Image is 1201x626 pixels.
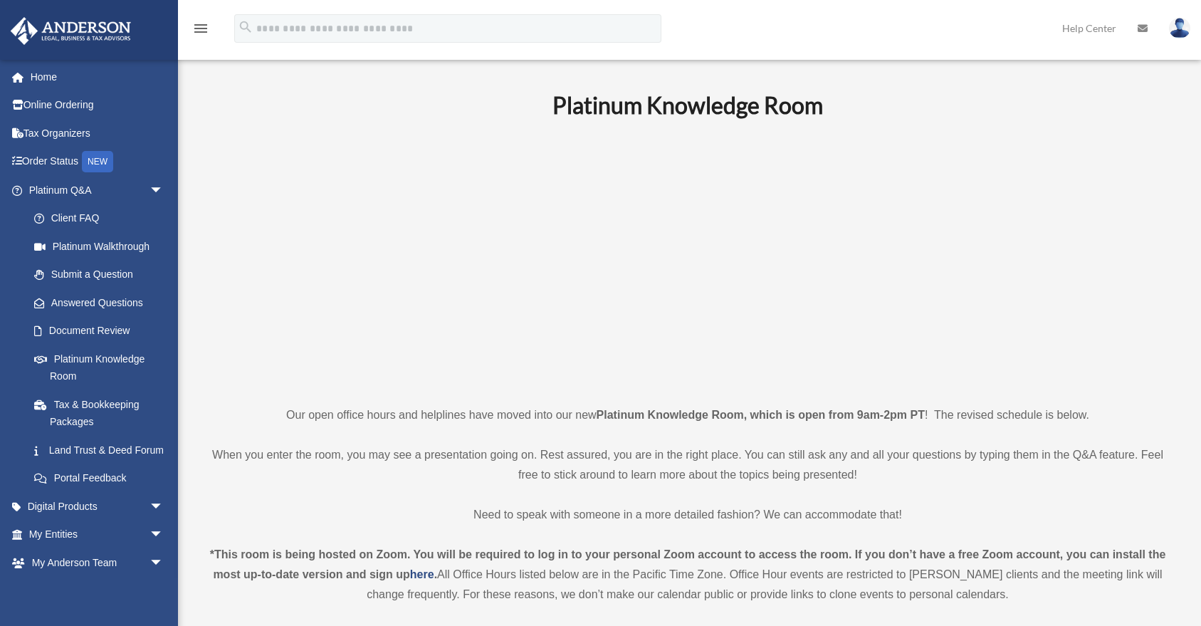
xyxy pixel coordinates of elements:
[10,521,185,549] a: My Entitiesarrow_drop_down
[20,436,185,464] a: Land Trust & Deed Forum
[20,345,178,390] a: Platinum Knowledge Room
[1169,18,1190,38] img: User Pic
[150,521,178,550] span: arrow_drop_down
[552,91,823,119] b: Platinum Knowledge Room
[192,20,209,37] i: menu
[10,91,185,120] a: Online Ordering
[20,464,185,493] a: Portal Feedback
[10,119,185,147] a: Tax Organizers
[150,577,178,606] span: arrow_drop_down
[203,545,1173,605] div: All Office Hours listed below are in the Pacific Time Zone. Office Hour events are restricted to ...
[238,19,253,35] i: search
[82,151,113,172] div: NEW
[192,25,209,37] a: menu
[203,445,1173,485] p: When you enter the room, you may see a presentation going on. Rest assured, you are in the right ...
[474,138,901,379] iframe: 231110_Toby_KnowledgeRoom
[20,204,185,233] a: Client FAQ
[20,288,185,317] a: Answered Questions
[6,17,135,45] img: Anderson Advisors Platinum Portal
[150,492,178,521] span: arrow_drop_down
[20,390,185,436] a: Tax & Bookkeeping Packages
[10,147,185,177] a: Order StatusNEW
[10,548,185,577] a: My Anderson Teamarrow_drop_down
[10,577,185,605] a: My Documentsarrow_drop_down
[597,409,925,421] strong: Platinum Knowledge Room, which is open from 9am-2pm PT
[150,548,178,578] span: arrow_drop_down
[203,505,1173,525] p: Need to speak with someone in a more detailed fashion? We can accommodate that!
[210,548,1166,580] strong: *This room is being hosted on Zoom. You will be required to log in to your personal Zoom account ...
[150,176,178,205] span: arrow_drop_down
[10,176,185,204] a: Platinum Q&Aarrow_drop_down
[20,232,185,261] a: Platinum Walkthrough
[10,492,185,521] a: Digital Productsarrow_drop_down
[10,63,185,91] a: Home
[434,568,437,580] strong: .
[410,568,434,580] a: here
[20,317,185,345] a: Document Review
[20,261,185,289] a: Submit a Question
[203,405,1173,425] p: Our open office hours and helplines have moved into our new ! The revised schedule is below.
